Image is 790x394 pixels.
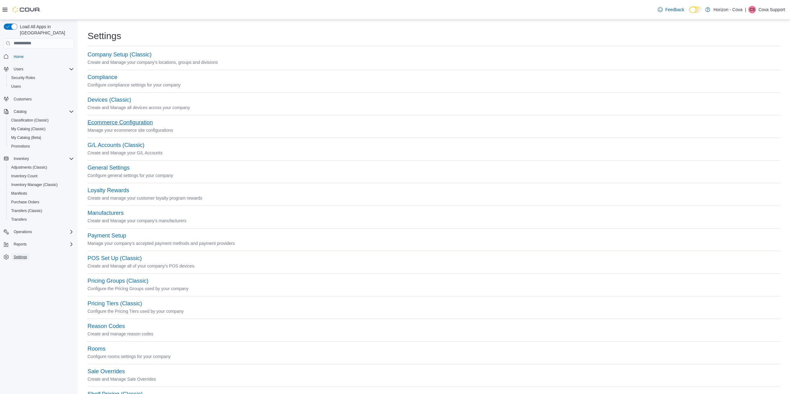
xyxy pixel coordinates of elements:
[6,133,76,142] button: My Catalog (Beta)
[88,278,148,284] button: Pricing Groups (Classic)
[6,189,76,198] button: Manifests
[11,241,29,248] button: Reports
[9,207,45,215] a: Transfers (Classic)
[11,126,46,131] span: My Catalog (Classic)
[6,142,76,151] button: Promotions
[88,74,117,81] button: Compliance
[11,155,74,162] span: Inventory
[11,253,74,261] span: Settings
[88,51,151,58] button: Company Setup (Classic)
[9,74,74,82] span: Security Roles
[9,125,48,133] a: My Catalog (Classic)
[9,143,33,150] a: Promotions
[9,198,74,206] span: Purchase Orders
[11,108,74,115] span: Catalog
[88,217,780,224] p: Create and Manage your company's manufacturers
[9,164,74,171] span: Adjustments (Classic)
[9,117,74,124] span: Classification (Classic)
[689,7,702,13] input: Dark Mode
[9,172,40,180] a: Inventory Count
[88,210,124,216] button: Manufacturers
[88,142,144,148] button: G/L Accounts (Classic)
[1,228,76,236] button: Operations
[11,65,74,73] span: Users
[6,215,76,224] button: Transfers
[14,109,26,114] span: Catalog
[11,217,27,222] span: Transfers
[9,83,74,90] span: Users
[14,67,23,72] span: Users
[11,174,38,179] span: Inventory Count
[9,190,29,197] a: Manifests
[6,206,76,215] button: Transfers (Classic)
[9,134,44,141] a: My Catalog (Beta)
[9,143,74,150] span: Promotions
[17,24,74,36] span: Load All Apps in [GEOGRAPHIC_DATA]
[6,125,76,133] button: My Catalog (Classic)
[6,116,76,125] button: Classification (Classic)
[665,7,684,13] span: Feedback
[88,323,125,330] button: Reason Codes
[4,50,74,278] nav: Complex example
[14,242,27,247] span: Reports
[9,190,74,197] span: Manifests
[1,154,76,163] button: Inventory
[9,207,74,215] span: Transfers (Classic)
[88,59,780,66] p: Create and Manage your company's locations, groups and divisions
[748,6,756,13] div: Cova Support
[1,252,76,261] button: Settings
[9,216,74,223] span: Transfers
[11,65,26,73] button: Users
[655,3,687,16] a: Feedback
[9,181,60,188] a: Inventory Manager (Classic)
[750,6,755,13] span: CS
[11,118,49,123] span: Classification (Classic)
[758,6,785,13] p: Cova Support
[88,119,153,126] button: Ecommerce Configuration
[6,198,76,206] button: Purchase Orders
[88,353,780,360] p: Configure rooms settings for your company
[11,165,47,170] span: Adjustments (Classic)
[88,81,780,89] p: Configure compliance settings for your company
[9,117,51,124] a: Classification (Classic)
[88,240,780,247] p: Manage your company's accepted payment methods and payment providers
[1,65,76,73] button: Users
[88,262,780,270] p: Create and Manage all of your company's POS devices.
[88,300,142,307] button: Pricing Tiers (Classic)
[88,165,129,171] button: General Settings
[11,135,41,140] span: My Catalog (Beta)
[11,75,35,80] span: Security Roles
[6,180,76,189] button: Inventory Manager (Classic)
[88,149,780,157] p: Create and Manage your G/L Accounts
[14,156,29,161] span: Inventory
[11,108,29,115] button: Catalog
[14,229,32,234] span: Operations
[88,187,129,194] button: Loyalty Rewards
[88,194,780,202] p: Create and manage your customer loyalty program rewards
[88,104,780,111] p: Create and Manage all devices across your company
[9,125,74,133] span: My Catalog (Classic)
[1,52,76,61] button: Home
[1,240,76,249] button: Reports
[11,84,21,89] span: Users
[88,126,780,134] p: Manage your ecommerce site configurations
[14,54,24,59] span: Home
[88,172,780,179] p: Configure general settings for your company
[11,182,58,187] span: Inventory Manager (Classic)
[9,74,38,82] a: Security Roles
[88,30,121,42] h1: Settings
[6,73,76,82] button: Security Roles
[9,83,23,90] a: Users
[88,368,125,375] button: Sale Overrides
[11,53,26,60] a: Home
[9,198,42,206] a: Purchase Orders
[11,53,74,60] span: Home
[6,82,76,91] button: Users
[1,95,76,104] button: Customers
[11,155,31,162] button: Inventory
[9,172,74,180] span: Inventory Count
[6,172,76,180] button: Inventory Count
[11,241,74,248] span: Reports
[6,163,76,172] button: Adjustments (Classic)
